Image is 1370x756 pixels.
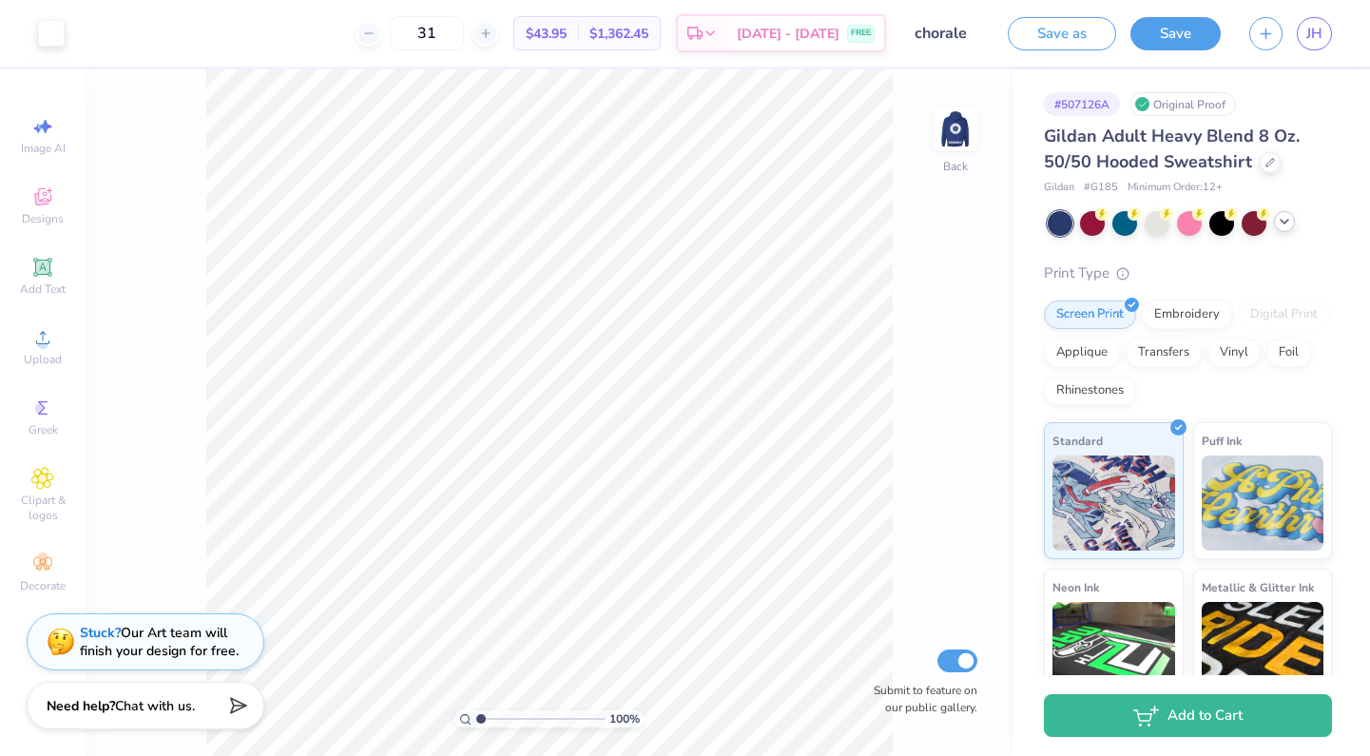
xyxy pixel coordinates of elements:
span: JH [1306,23,1322,45]
div: Applique [1044,339,1120,367]
img: Metallic & Glitter Ink [1202,602,1324,697]
span: [DATE] - [DATE] [737,24,839,44]
a: JH [1297,17,1332,50]
img: Puff Ink [1202,456,1324,551]
span: Image AI [21,141,66,156]
img: Neon Ink [1052,602,1175,697]
span: $43.95 [526,24,567,44]
span: Designs [22,211,64,226]
img: Back [936,110,974,148]
span: Standard [1052,431,1103,451]
span: 100 % [609,710,640,727]
div: Foil [1266,339,1311,367]
span: Upload [24,352,62,367]
div: Embroidery [1142,300,1232,329]
span: Gildan Adult Heavy Blend 8 Oz. 50/50 Hooded Sweatshirt [1044,125,1300,173]
span: Metallic & Glitter Ink [1202,577,1314,597]
label: Submit to feature on our public gallery. [863,682,977,716]
span: Clipart & logos [10,493,76,523]
div: Screen Print [1044,300,1136,329]
div: Back [943,158,968,175]
strong: Need help? [47,697,115,715]
span: Gildan [1044,180,1074,196]
span: Greek [29,422,58,437]
button: Save [1130,17,1221,50]
div: Digital Print [1238,300,1330,329]
strong: Stuck? [80,624,121,642]
span: FREE [851,27,871,40]
button: Add to Cart [1044,694,1332,737]
input: Untitled Design [900,14,994,52]
span: Minimum Order: 12 + [1128,180,1223,196]
span: $1,362.45 [589,24,648,44]
div: Our Art team will finish your design for free. [80,624,239,660]
input: – – [390,16,464,50]
div: Rhinestones [1044,377,1136,405]
div: # 507126A [1044,92,1120,116]
span: Neon Ink [1052,577,1099,597]
span: Chat with us. [115,697,195,715]
span: Puff Ink [1202,431,1242,451]
div: Print Type [1044,262,1332,284]
img: Standard [1052,456,1175,551]
div: Transfers [1126,339,1202,367]
span: Decorate [20,578,66,593]
span: # G185 [1084,180,1118,196]
button: Save as [1008,17,1116,50]
div: Vinyl [1207,339,1261,367]
div: Original Proof [1129,92,1236,116]
span: Add Text [20,281,66,297]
